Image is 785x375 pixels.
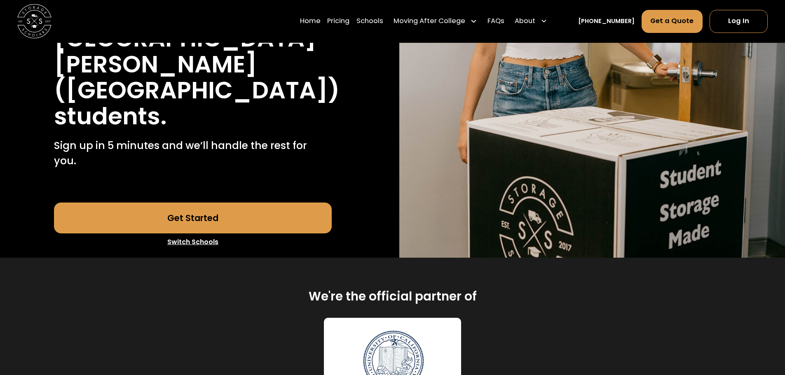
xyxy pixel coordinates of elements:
[54,103,167,129] h1: students.
[309,289,477,304] h2: We're the official partner of
[642,10,703,33] a: Get a Quote
[356,9,383,33] a: Schools
[390,9,481,33] div: Moving After College
[710,10,768,33] a: Log In
[300,9,321,33] a: Home
[515,16,535,27] div: About
[17,4,52,38] img: Storage Scholars main logo
[54,203,332,233] a: Get Started
[487,9,504,33] a: FAQs
[394,16,465,27] div: Moving After College
[17,4,52,38] a: home
[327,9,349,33] a: Pricing
[54,233,332,251] a: Switch Schools
[511,9,551,33] div: About
[578,17,635,26] a: [PHONE_NUMBER]
[54,138,332,169] p: Sign up in 5 minutes and we’ll handle the rest for you.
